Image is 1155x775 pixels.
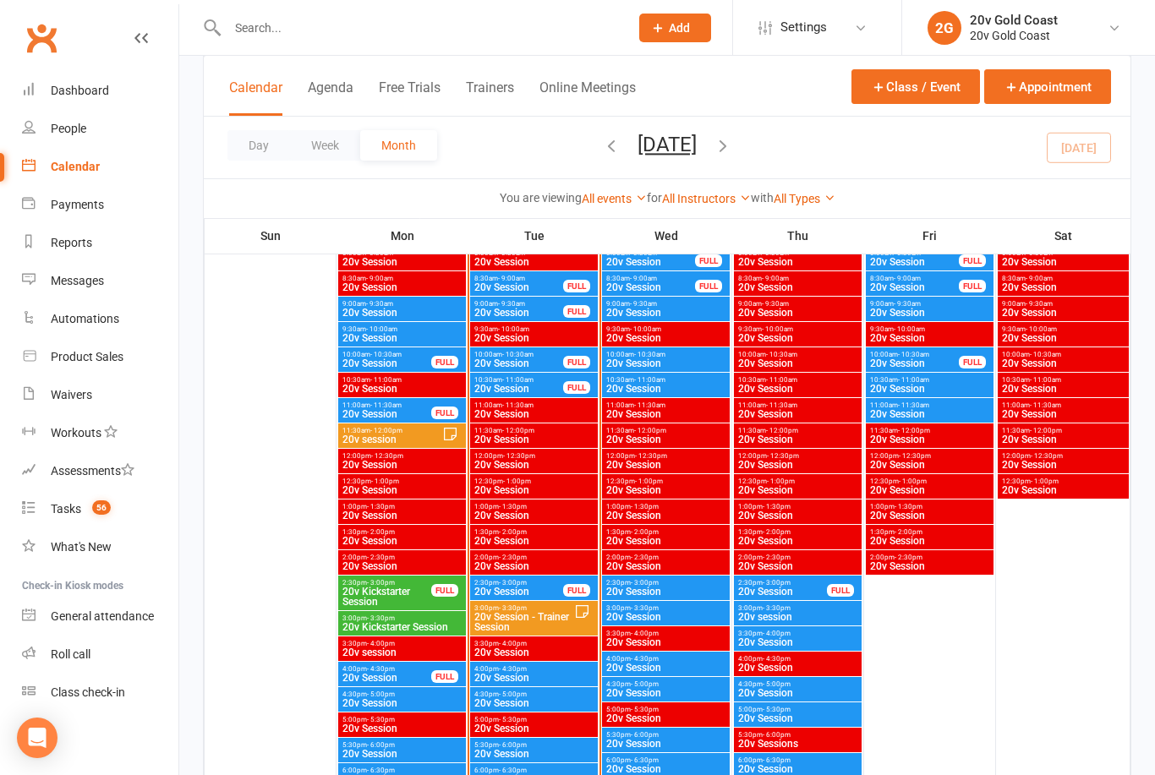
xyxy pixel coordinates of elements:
div: 20v Gold Coast [970,28,1058,43]
span: - 3:00pm [499,579,527,587]
span: - 1:30pm [367,503,395,510]
span: 12:00pm [869,452,990,460]
span: 8:30am [737,275,858,282]
span: 20v Session [342,333,463,343]
th: Thu [732,218,864,254]
span: 2:30pm [737,579,828,587]
span: 20v Session [737,358,858,368]
span: - 10:30am [1030,351,1061,358]
span: 20v Session [342,409,432,419]
span: 20v Session [869,460,990,470]
span: 20v Session [869,409,990,419]
span: - 11:30am [1030,401,1061,409]
span: - 9:00am [498,275,525,282]
div: Waivers [51,388,92,401]
span: 20v Session [473,257,594,267]
span: 20v Session [737,282,858,292]
button: Appointment [984,69,1111,104]
span: - 11:30am [370,401,402,409]
span: 9:30am [1001,325,1125,333]
a: General attendance kiosk mode [22,598,178,636]
span: 20v Session [1001,358,1125,368]
span: 10:00am [869,351,960,358]
span: 20v Session [473,282,564,292]
span: 20v Session [342,282,463,292]
span: 12:30pm [473,478,594,485]
span: - 2:30pm [895,554,922,561]
span: 20v Session [473,384,564,394]
span: - 12:00pm [370,427,402,434]
span: 20v Session [605,384,726,394]
span: 20v Session [605,561,726,571]
span: 20v Session [342,257,463,267]
span: 20v Session [737,510,858,521]
span: 10:00am [605,351,726,358]
span: - 9:00am [894,275,921,282]
span: Settings [780,8,827,46]
span: 20v Session [869,485,990,495]
span: 10:00am [473,351,564,358]
span: - 11:00am [634,376,665,384]
span: 20v Session [737,257,858,267]
a: What's New [22,528,178,566]
span: 20v Session [473,510,594,521]
span: - 2:00pm [763,528,791,536]
a: Automations [22,300,178,338]
span: 9:00am [473,300,564,308]
span: 20v Session [869,333,990,343]
th: Mon [337,218,468,254]
span: 2:00pm [737,554,858,561]
span: 9:00am [342,300,463,308]
span: - 11:00am [766,376,797,384]
span: 10:00am [1001,351,1125,358]
a: All events [582,192,647,205]
span: 8:30am [1001,275,1125,282]
a: Workouts [22,414,178,452]
span: - 11:00am [502,376,534,384]
span: - 1:00pm [899,478,927,485]
div: FULL [695,280,722,292]
span: - 10:00am [1026,325,1057,333]
span: 10:30am [342,376,463,384]
span: 11:00am [342,401,432,409]
a: Product Sales [22,338,178,376]
span: 11:30am [1001,427,1125,434]
span: - 1:00pm [503,478,531,485]
span: 12:00pm [605,452,726,460]
span: 8:30am [342,275,463,282]
button: Online Meetings [539,79,636,116]
span: 20v Session [1001,308,1125,318]
span: 20v Session [605,257,696,267]
input: Search... [222,16,617,40]
span: 10:30am [869,376,990,384]
span: - 10:30am [898,351,929,358]
div: FULL [563,356,590,368]
span: 10:30am [473,376,564,384]
a: All Instructors [662,192,751,205]
span: 10:30am [737,376,858,384]
span: 20v Session [342,561,463,571]
button: Class / Event [851,69,980,104]
span: 20v Session [342,510,463,521]
span: 20v Session [1001,257,1125,267]
span: 20v Session [473,485,594,495]
span: - 1:30pm [631,503,659,510]
a: All Types [774,192,835,205]
a: Dashboard [22,72,178,110]
span: 20v Session [342,384,463,394]
span: 20v Session [869,257,960,267]
span: 10:00am [342,351,432,358]
span: 9:00am [605,300,726,308]
div: FULL [959,356,986,368]
span: 12:00pm [342,452,463,460]
span: 2:00pm [605,554,726,561]
div: What's New [51,540,112,554]
span: 20v Session [342,460,463,470]
span: 20v Session [342,536,463,546]
button: [DATE] [638,133,697,156]
span: - 2:00pm [499,528,527,536]
span: 11:30am [342,427,442,434]
span: 10:30am [605,376,726,384]
div: Class check-in [51,685,125,699]
a: Messages [22,262,178,300]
